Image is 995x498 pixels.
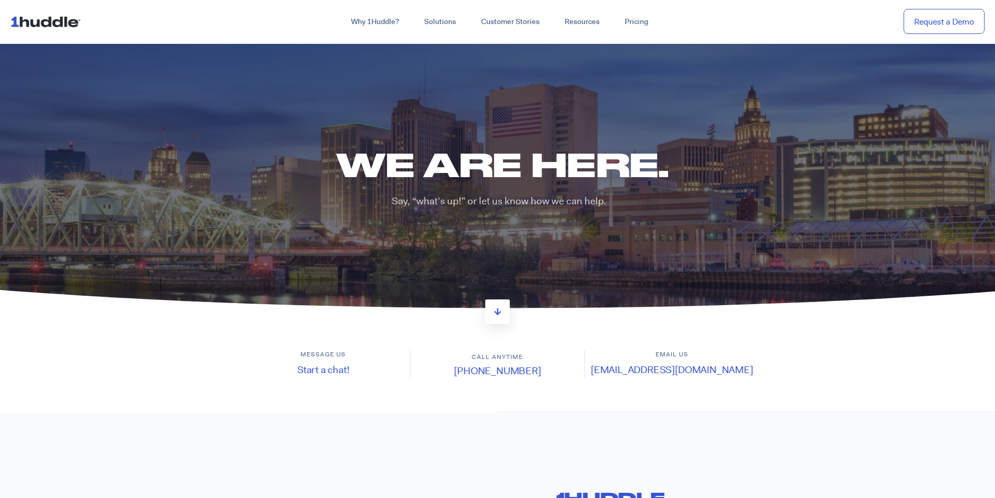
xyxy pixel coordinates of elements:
h6: Call anytime [411,353,584,362]
a: Pricing [612,13,661,31]
a: Why 1Huddle? [338,13,412,31]
a: Solutions [412,13,469,31]
a: Customer Stories [469,13,552,31]
a: Start a chat! [297,363,349,376]
a: Resources [552,13,612,31]
a: [PHONE_NUMBER] [454,364,541,377]
img: ... [10,11,85,31]
h1: We are here. [237,142,769,187]
h6: Email us [585,350,758,359]
a: Request a Demo [904,9,985,34]
p: Say, “what’s up!” or let us know how we can help. [237,194,762,209]
h6: Message us [237,350,410,359]
a: [EMAIL_ADDRESS][DOMAIN_NAME] [591,363,753,376]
